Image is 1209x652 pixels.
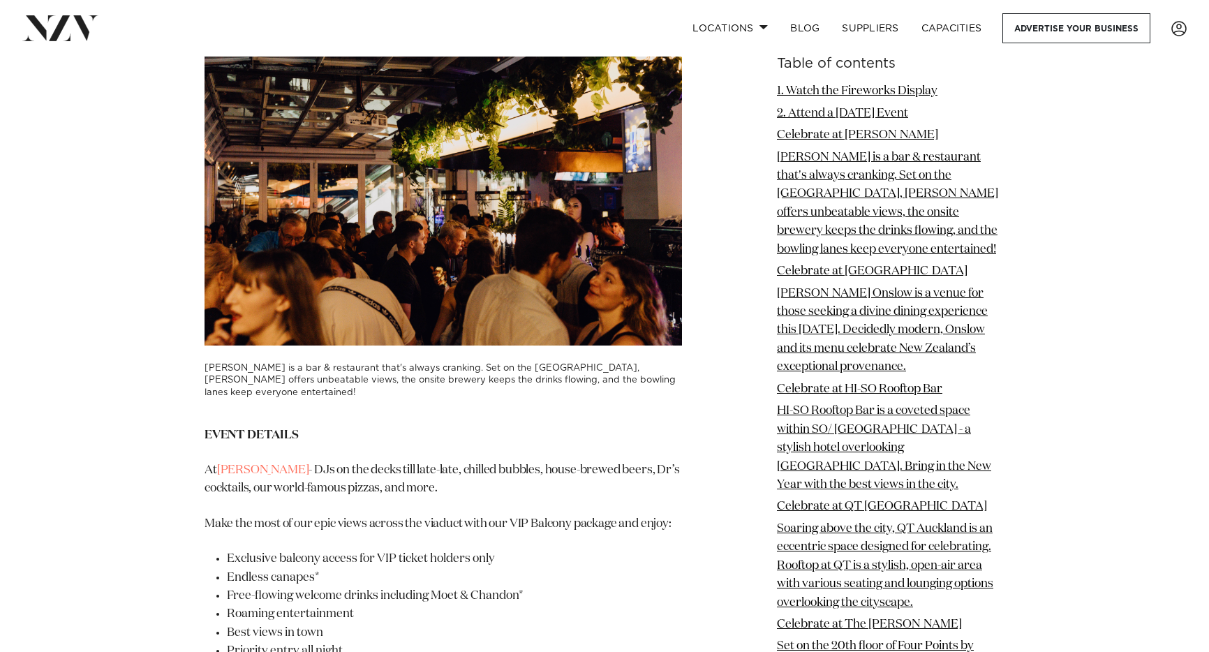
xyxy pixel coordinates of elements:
a: Celebrate at The [PERSON_NAME] [777,618,962,630]
a: HI-SO Rooftop Bar is a coveted space within SO/ [GEOGRAPHIC_DATA] - a stylish hotel overlooking [... [777,405,991,491]
a: Celebrate at [PERSON_NAME] [777,129,938,141]
img: nzv-logo.png [22,15,98,40]
li: Roaming entertainment [227,605,682,623]
a: Celebrate at QT [GEOGRAPHIC_DATA] [777,501,987,512]
a: 1. Watch the Fireworks Display [777,85,937,97]
h6: Table of contents [777,57,1004,71]
a: Celebrate at HI-SO Rooftop Bar [777,383,942,395]
a: Soaring above the city, QT Auckland is an eccentric space designed for celebrating. Rooftop at QT... [777,523,993,609]
li: Endless canapes* [227,569,682,587]
a: [PERSON_NAME] is a bar & restaurant that's always cranking. Set on the [GEOGRAPHIC_DATA], [PERSON... [777,151,998,255]
li: Free-flowing welcome drinks including Moet & Chandon* [227,587,682,605]
a: Locations [681,13,779,43]
li: Best views in town [227,624,682,642]
a: BLOG [779,13,831,43]
p: At - DJs on the decks till late-late, chilled bubbles, house-brewed beers, Dr’s cocktails, our wo... [205,461,682,498]
a: Capacities [910,13,993,43]
li: Exclusive balcony access for VIP ticket holders only [227,550,682,568]
p: Make the most of our epic views across the viaduct with our VIP Balcony package and enjoy: [205,515,682,533]
a: 2. Attend a [DATE] Event [777,107,908,119]
a: [PERSON_NAME] [217,464,309,476]
a: Advertise your business [1002,13,1150,43]
a: [PERSON_NAME] Onslow is a venue for those seeking a divine dining experience this [DATE]. Decided... [777,287,988,373]
h3: [PERSON_NAME] is a bar & restaurant that's always cranking. Set on the [GEOGRAPHIC_DATA], [PERSON... [205,362,682,399]
strong: EVENT DETAILS [205,429,299,441]
a: Celebrate at [GEOGRAPHIC_DATA] [777,265,967,277]
a: SUPPLIERS [831,13,910,43]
